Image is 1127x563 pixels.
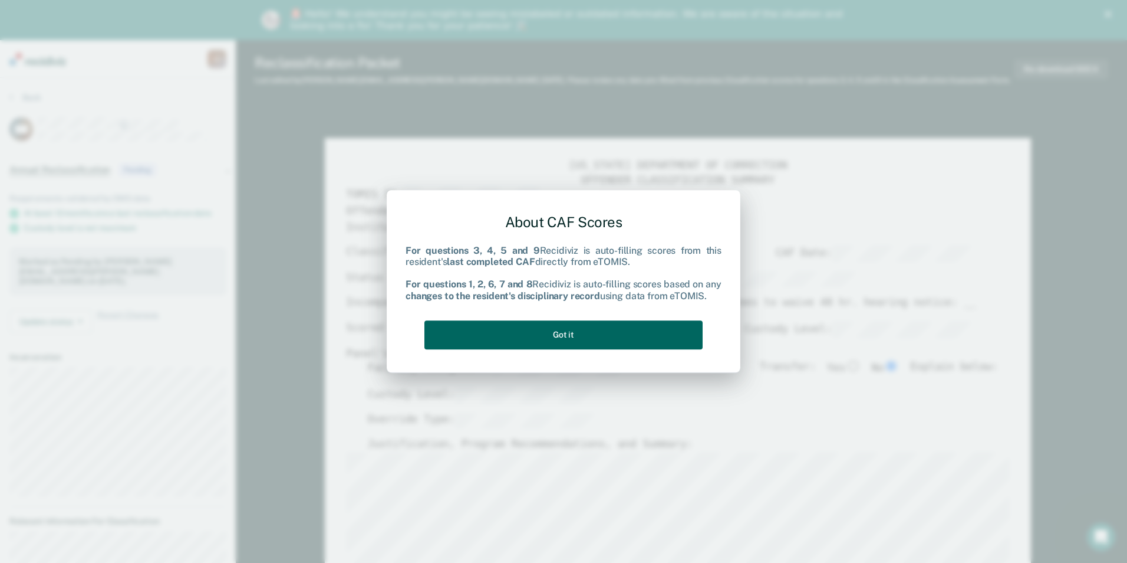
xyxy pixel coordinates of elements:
b: For questions 3, 4, 5 and 9 [406,245,540,256]
img: Profile image for Kim [262,11,281,30]
button: Got it [424,320,703,349]
b: changes to the resident's disciplinary record [406,290,600,302]
div: About CAF Scores [406,204,721,240]
div: 🚨 Hello! We understand you might be seeing mislabeled or outdated information. We are aware of th... [290,8,846,32]
div: Recidiviz is auto-filling scores from this resident's directly from eTOMIS. Recidiviz is auto-fil... [406,245,721,302]
b: For questions 1, 2, 6, 7 and 8 [406,279,532,290]
div: Close [1105,11,1116,18]
b: last completed CAF [447,256,535,267]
